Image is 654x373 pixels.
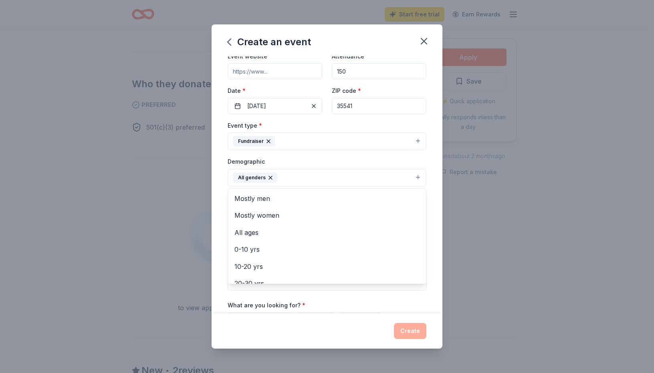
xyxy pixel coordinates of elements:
[228,169,426,186] button: All genders
[234,278,420,289] span: 20-30 yrs
[234,244,420,255] span: 0-10 yrs
[234,227,420,238] span: All ages
[234,193,420,204] span: Mostly men
[234,261,420,272] span: 10-20 yrs
[234,210,420,221] span: Mostly women
[228,188,426,284] div: All genders
[233,172,277,183] div: All genders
